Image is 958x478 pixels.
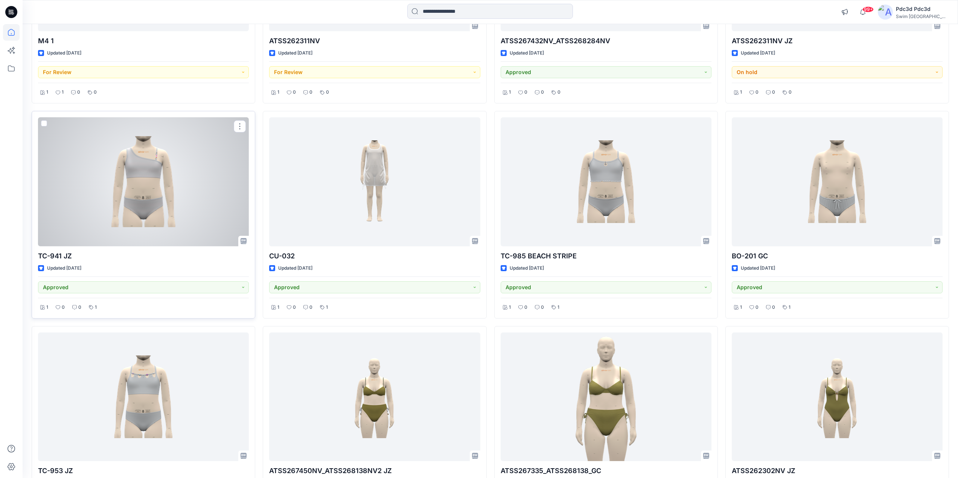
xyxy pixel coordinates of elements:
[732,466,943,476] p: ATSS262302NV JZ
[755,303,758,311] p: 0
[878,5,893,20] img: avatar
[896,5,949,14] div: Pdc3d Pdc3d
[326,88,329,96] p: 0
[38,36,249,46] p: M4 1
[46,303,48,311] p: 1
[501,117,711,246] a: TC-985 BEACH STRIPE
[77,88,80,96] p: 0
[501,251,711,261] p: TC-985 BEACH STRIPE
[732,117,943,246] a: BO-201 GC
[509,88,511,96] p: 1
[772,88,775,96] p: 0
[309,303,312,311] p: 0
[557,88,560,96] p: 0
[740,303,742,311] p: 1
[509,303,511,311] p: 1
[755,88,758,96] p: 0
[277,303,279,311] p: 1
[862,6,874,12] span: 99+
[269,251,480,261] p: CU-032
[293,303,296,311] p: 0
[772,303,775,311] p: 0
[269,466,480,476] p: ATSS267450NV_ATSS268138NV2 JZ
[269,332,480,461] a: ATSS267450NV_ATSS268138NV2 JZ
[47,264,81,272] p: Updated [DATE]
[541,88,544,96] p: 0
[789,303,790,311] p: 1
[277,88,279,96] p: 1
[501,36,711,46] p: ATSS267432NV_ATSS268284NV
[46,88,48,96] p: 1
[269,117,480,246] a: CU-032
[501,466,711,476] p: ATSS267335_ATSS268138_GC
[78,303,81,311] p: 0
[293,88,296,96] p: 0
[732,332,943,461] a: ATSS262302NV JZ
[47,49,81,57] p: Updated [DATE]
[741,49,775,57] p: Updated [DATE]
[326,303,328,311] p: 1
[62,88,64,96] p: 1
[269,36,480,46] p: ATSS262311NV
[524,303,527,311] p: 0
[38,117,249,246] a: TC-941 JZ
[741,264,775,272] p: Updated [DATE]
[789,88,792,96] p: 0
[94,88,97,96] p: 0
[896,14,949,19] div: Swim [GEOGRAPHIC_DATA]
[524,88,527,96] p: 0
[95,303,97,311] p: 1
[510,49,544,57] p: Updated [DATE]
[38,466,249,476] p: TC-953 JZ
[38,332,249,461] a: TC-953 JZ
[278,49,312,57] p: Updated [DATE]
[541,303,544,311] p: 0
[732,36,943,46] p: ATSS262311NV JZ
[38,251,249,261] p: TC-941 JZ
[62,303,65,311] p: 0
[557,303,559,311] p: 1
[732,251,943,261] p: BO-201 GC
[278,264,312,272] p: Updated [DATE]
[510,264,544,272] p: Updated [DATE]
[740,88,742,96] p: 1
[309,88,312,96] p: 0
[501,332,711,461] a: ATSS267335_ATSS268138_GC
